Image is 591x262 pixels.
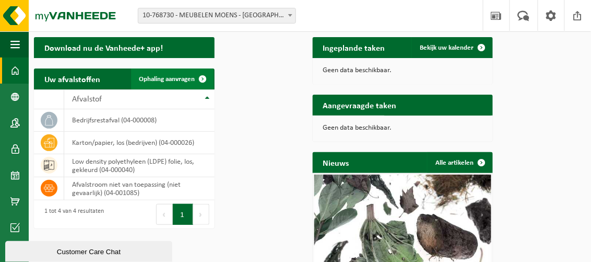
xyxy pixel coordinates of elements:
td: afvalstroom niet van toepassing (niet gevaarlijk) (04-001085) [64,177,214,200]
span: Bekijk uw kalender [420,44,474,51]
button: 1 [173,204,193,225]
td: karton/papier, los (bedrijven) (04-000026) [64,132,214,154]
td: bedrijfsrestafval (04-000008) [64,109,214,132]
span: Afvalstof [72,95,102,104]
button: Previous [156,204,173,225]
p: Geen data beschikbaar. [323,67,483,74]
span: Ophaling aanvragen [139,76,195,83]
h2: Aangevraagde taken [313,95,407,115]
a: Ophaling aanvragen [131,69,214,89]
span: 10-768730 - MEUBELEN MOENS - LONDERZEEL [138,8,295,23]
button: Next [193,204,209,225]
h2: Download nu de Vanheede+ app! [34,37,173,58]
a: Alle artikelen [427,152,492,173]
td: low density polyethyleen (LDPE) folie, los, gekleurd (04-000040) [64,154,214,177]
p: Geen data beschikbaar. [323,124,483,132]
div: 1 tot 4 van 4 resultaten [39,203,104,226]
a: Bekijk uw kalender [411,37,492,58]
h2: Ingeplande taken [313,37,396,58]
h2: Uw afvalstoffen [34,69,111,89]
h2: Nieuws [313,152,360,173]
iframe: chat widget [5,239,174,262]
